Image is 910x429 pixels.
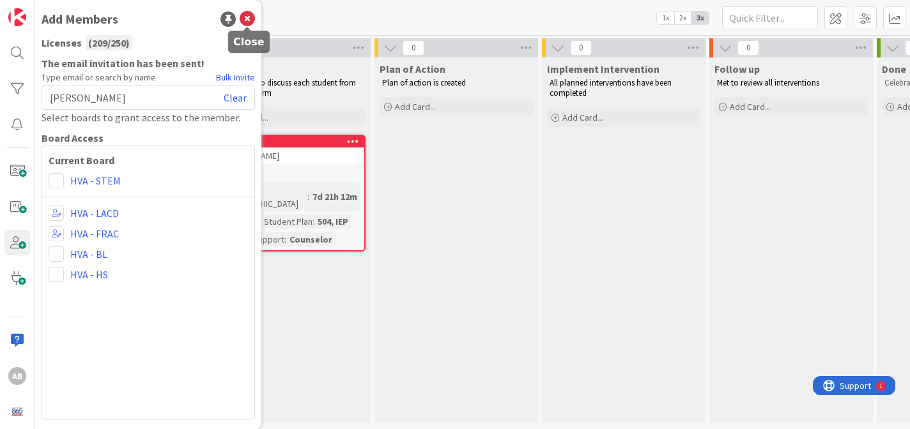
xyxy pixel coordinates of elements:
[215,77,358,98] span: Meet weekly to discuss each student from the Google form
[674,11,691,24] span: 2x
[722,6,818,29] input: Quick Filter...
[8,403,26,421] img: avatar
[27,2,58,17] span: Support
[312,214,314,229] span: :
[50,90,126,105] span: [PERSON_NAME]
[70,267,108,282] a: HVA - HS
[70,173,121,188] a: HVA - STEM
[691,11,709,24] span: 3x
[42,71,156,84] span: Type email or search by name
[307,190,309,204] span: :
[219,137,364,146] div: 1917
[380,63,445,75] span: Plan of Action
[562,112,603,123] span: Add Card...
[8,367,26,385] div: AB
[261,214,312,229] div: Student Plan
[70,206,119,221] a: HVA - LACD
[86,35,132,50] div: ( 209 / 250 )
[547,63,659,75] span: Implement Intervention
[213,147,364,164] div: [PERSON_NAME]
[70,246,107,262] a: HVA - BL
[213,136,364,164] div: 1917[PERSON_NAME]
[286,232,335,246] div: Counselor
[49,153,248,168] b: Current Board
[42,10,118,29] div: Add Members
[382,77,466,88] span: Plan of action is created
[550,77,674,98] span: All planned interventions have been completed
[309,190,360,204] div: 7d 21h 12m
[657,11,674,24] span: 1x
[714,63,760,75] span: Follow up
[737,40,759,56] span: 0
[217,183,307,211] div: Time in [GEOGRAPHIC_DATA]
[70,226,119,241] a: HVA - FRAC
[730,101,771,112] span: Add Card...
[42,35,82,50] span: Licenses
[717,77,819,88] span: Met to review all interventions
[284,232,286,246] span: :
[42,56,255,71] b: The email invitation has been sent!
[212,135,366,252] a: 1917[PERSON_NAME]Time in [GEOGRAPHIC_DATA]:7d 21h 12mGrade:9Student Plan:504, IEPExternal Support...
[42,110,255,125] div: Select boards to grant access to the member.
[314,214,351,229] div: 504, IEP
[224,90,247,105] a: Clear
[403,40,424,56] span: 0
[213,136,364,147] div: 1917
[233,36,265,48] h5: Close
[66,5,70,15] div: 1
[42,130,255,146] div: Board Access
[570,40,592,56] span: 0
[216,71,255,84] a: Bulk Invite
[8,8,26,26] img: Visit kanbanzone.com
[882,63,906,75] span: Done
[395,101,436,112] span: Add Card...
